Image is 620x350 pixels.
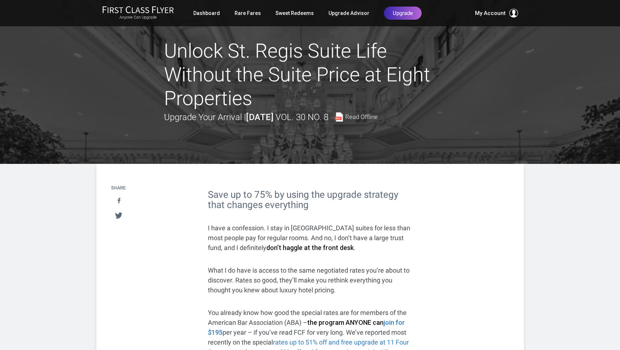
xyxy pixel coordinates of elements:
span: My Account [475,9,506,18]
small: Anyone Can Upgrade [102,15,174,20]
a: Sweet Redeems [275,7,314,20]
h1: Unlock St. Regis Suite Life Without the Suite Price at Eight Properties [164,39,456,110]
strong: don’t haggle at the front desk [266,244,354,251]
a: Rare Fares [235,7,261,20]
span: Vol. 30 No. 8 [275,112,328,122]
strong: the program ANYONE can [307,319,384,326]
h2: Save up to 75% by using the upgrade strategy that changes everything [208,189,412,210]
a: Upgrade [384,7,422,20]
a: Dashboard [193,7,220,20]
a: First Class FlyerAnyone Can Upgrade [102,6,174,20]
p: I have a confession. I stay in [GEOGRAPHIC_DATA] suites for less than most people pay for regular... [208,223,412,253]
a: Share [111,194,126,208]
img: pdf-file.svg [334,112,343,122]
a: join for $195 [208,319,405,336]
a: Upgrade Advisor [328,7,369,20]
img: First Class Flyer [102,6,174,14]
a: Tweet [111,209,126,222]
button: My Account [475,9,518,18]
span: Read Offline [345,114,378,120]
strong: [DATE] [246,112,273,122]
div: Upgrade Your Arrival | [164,110,378,124]
a: Read Offline [334,112,378,122]
h4: Share: [111,186,127,191]
p: What I do have is access to the same negotiated rates you’re about to discover. Rates so good, th... [208,265,412,295]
